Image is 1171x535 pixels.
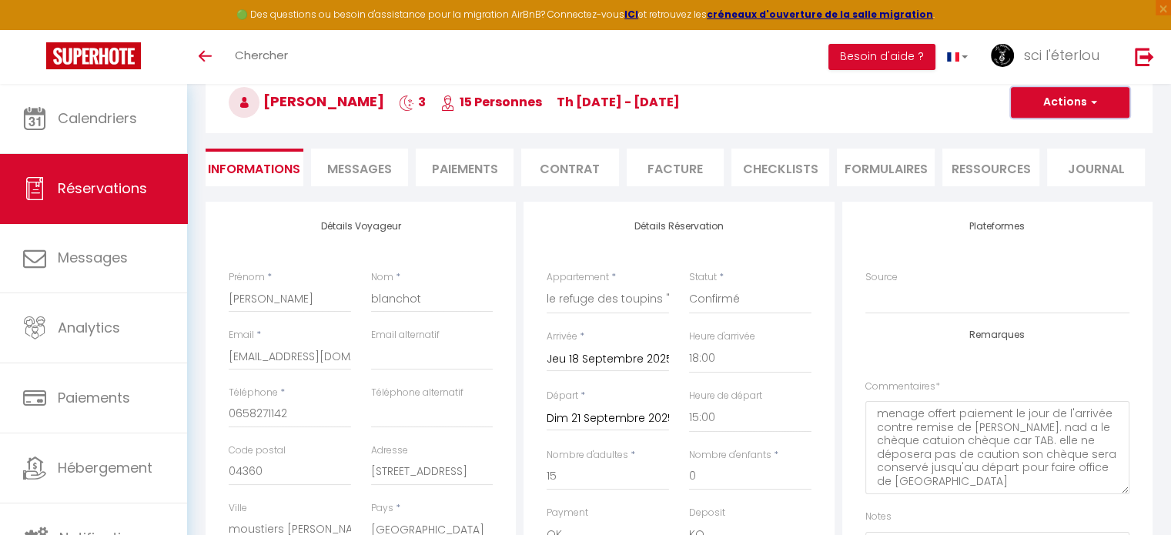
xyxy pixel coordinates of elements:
[229,92,384,111] span: [PERSON_NAME]
[229,386,278,400] label: Téléphone
[58,179,147,198] span: Réservations
[327,160,392,178] span: Messages
[12,6,59,52] button: Ouvrir le widget de chat LiveChat
[547,221,811,232] h4: Détails Réservation
[371,443,408,458] label: Adresse
[624,8,638,21] a: ICI
[707,8,933,21] a: créneaux d'ouverture de la salle migration
[991,44,1014,67] img: ...
[689,448,771,463] label: Nombre d'enfants
[58,318,120,337] span: Analytics
[371,328,440,343] label: Email alternatif
[1135,47,1154,66] img: logout
[547,329,577,344] label: Arrivée
[229,443,286,458] label: Code postal
[371,386,463,400] label: Téléphone alternatif
[399,93,426,111] span: 3
[828,44,935,70] button: Besoin d'aide ?
[229,328,254,343] label: Email
[547,448,628,463] label: Nombre d'adultes
[1011,87,1129,118] button: Actions
[689,329,755,344] label: Heure d'arrivée
[223,30,299,84] a: Chercher
[689,506,725,520] label: Deposit
[58,109,137,128] span: Calendriers
[206,149,303,186] li: Informations
[942,149,1040,186] li: Ressources
[865,329,1129,340] h4: Remarques
[557,93,680,111] span: Th [DATE] - [DATE]
[865,270,898,285] label: Source
[416,149,514,186] li: Paiements
[731,149,829,186] li: CHECKLISTS
[979,30,1119,84] a: ... sci l'éterlou
[58,248,128,267] span: Messages
[837,149,935,186] li: FORMULAIRES
[371,501,393,516] label: Pays
[627,149,724,186] li: Facture
[58,458,152,477] span: Hébergement
[229,270,265,285] label: Prénom
[521,149,619,186] li: Contrat
[235,47,288,63] span: Chercher
[547,270,609,285] label: Appartement
[547,389,578,403] label: Départ
[865,380,940,394] label: Commentaires
[58,388,130,407] span: Paiements
[689,270,717,285] label: Statut
[440,93,542,111] span: 15 Personnes
[1106,466,1159,523] iframe: Chat
[689,389,762,403] label: Heure de départ
[229,501,247,516] label: Ville
[865,510,892,524] label: Notes
[371,270,393,285] label: Nom
[1024,45,1099,65] span: sci l'éterlou
[865,221,1129,232] h4: Plateformes
[46,42,141,69] img: Super Booking
[547,506,588,520] label: Payment
[1047,149,1145,186] li: Journal
[229,221,493,232] h4: Détails Voyageur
